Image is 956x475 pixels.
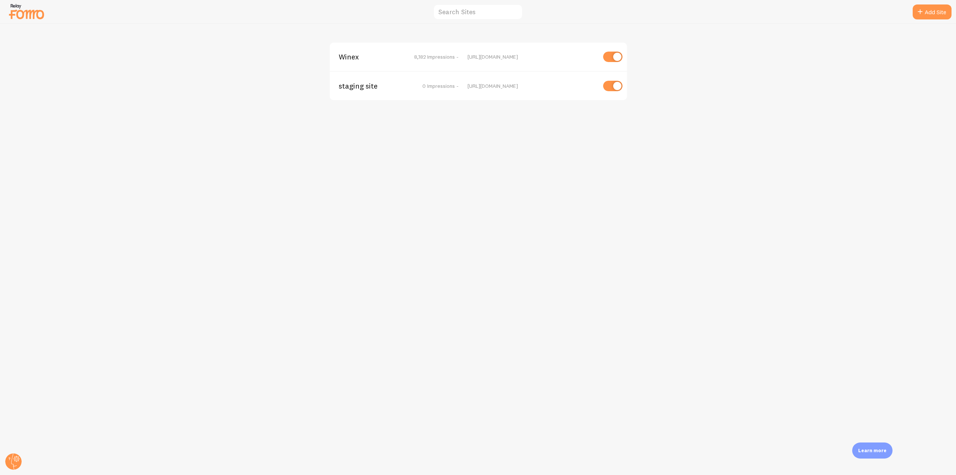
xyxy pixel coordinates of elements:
[414,53,459,60] span: 8,182 Impressions -
[422,83,459,89] span: 0 Impressions -
[468,53,596,60] div: [URL][DOMAIN_NAME]
[468,83,596,89] div: [URL][DOMAIN_NAME]
[339,53,399,60] span: Winex
[339,83,399,89] span: staging site
[8,2,45,21] img: fomo-relay-logo-orange.svg
[858,447,887,454] p: Learn more
[852,442,893,459] div: Learn more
